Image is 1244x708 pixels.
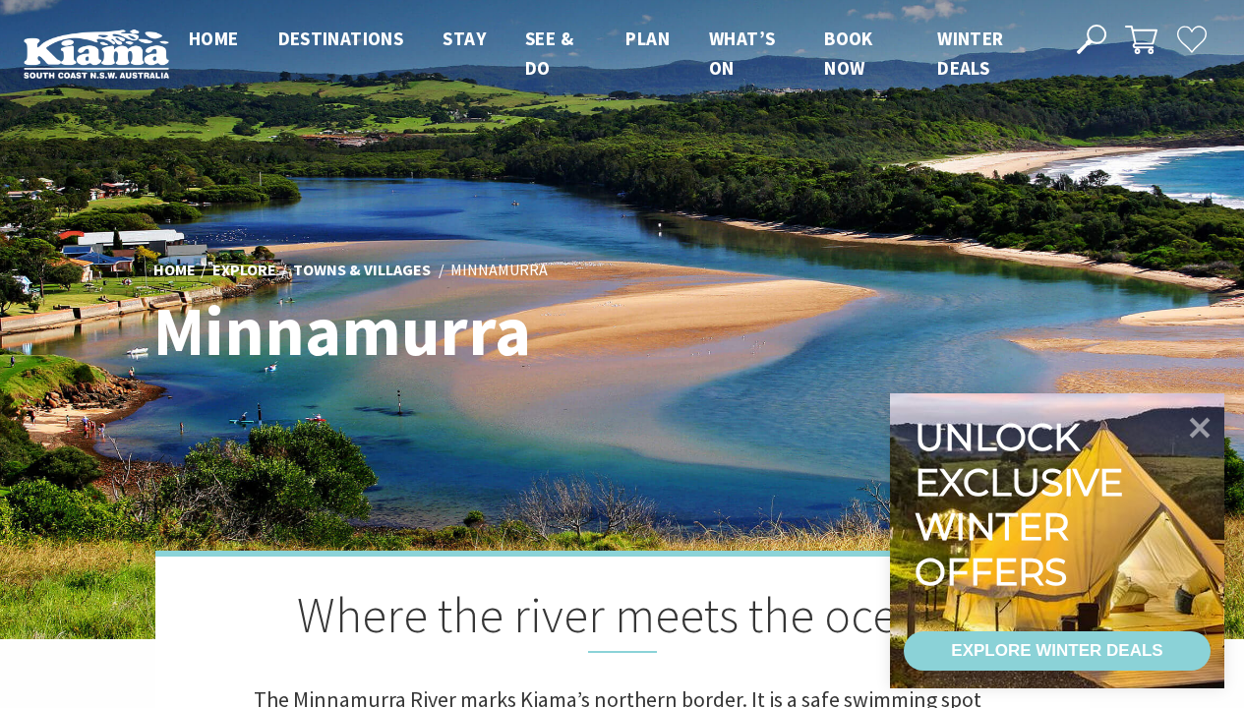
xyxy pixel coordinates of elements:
span: Home [189,27,239,50]
nav: Main Menu [169,24,1054,84]
a: Towns & Villages [293,260,431,281]
li: Minnamurra [450,258,548,283]
span: Book now [824,27,873,80]
span: See & Do [525,27,573,80]
span: Plan [625,27,670,50]
a: Home [153,260,196,281]
a: Explore [212,260,276,281]
h1: Minnamurra [153,293,709,369]
img: Kiama Logo [24,29,169,79]
h2: Where the river meets the ocean [254,586,991,653]
div: Unlock exclusive winter offers [915,415,1132,594]
span: What’s On [709,27,775,80]
span: Winter Deals [937,27,1003,80]
div: EXPLORE WINTER DEALS [951,631,1162,671]
span: Stay [443,27,486,50]
span: Destinations [278,27,404,50]
a: EXPLORE WINTER DEALS [904,631,1211,671]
